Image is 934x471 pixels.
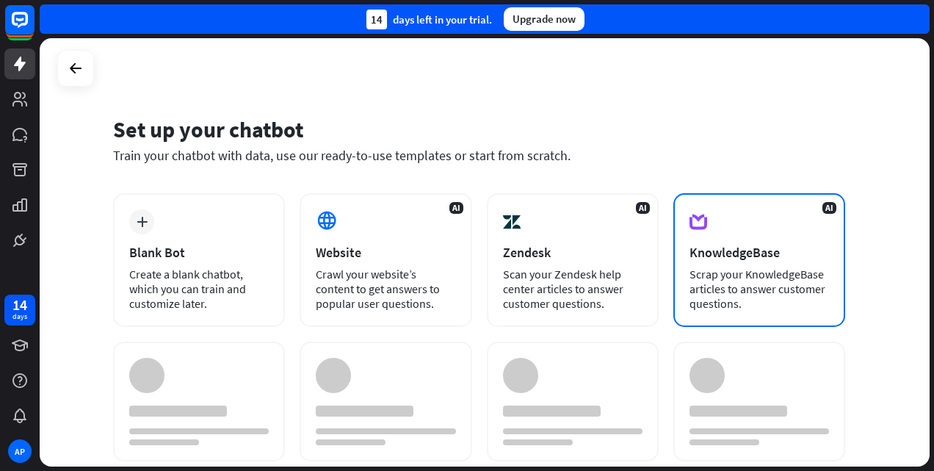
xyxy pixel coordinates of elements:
div: Create a blank chatbot, which you can train and customize later. [129,267,269,311]
span: AI [449,202,463,214]
div: Upgrade now [504,7,584,31]
div: Zendesk [503,244,642,261]
div: Crawl your website’s content to get answers to popular user questions. [316,267,455,311]
div: AP [8,439,32,463]
div: Train your chatbot with data, use our ready-to-use templates or start from scratch. [113,147,845,164]
button: Open LiveChat chat widget [12,6,56,50]
span: AI [822,202,836,214]
div: days left in your trial. [366,10,492,29]
div: Website [316,244,455,261]
div: Scan your Zendesk help center articles to answer customer questions. [503,267,642,311]
div: Set up your chatbot [113,115,845,143]
div: 14 [12,298,27,312]
div: days [12,312,27,322]
span: AI [636,202,650,214]
div: Blank Bot [129,244,269,261]
a: 14 days [4,295,35,326]
div: Scrap your KnowledgeBase articles to answer customer questions. [689,267,829,311]
i: plus [137,217,148,227]
div: KnowledgeBase [689,244,829,261]
div: 14 [366,10,387,29]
